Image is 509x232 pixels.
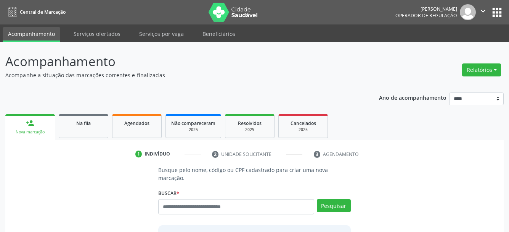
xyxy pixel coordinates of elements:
a: Serviços por vaga [134,27,189,41]
label: Buscar [158,187,179,199]
a: Serviços ofertados [68,27,126,41]
div: Indivíduo [145,151,170,157]
div: [PERSON_NAME] [395,6,457,12]
div: Nova marcação [11,129,50,135]
span: Agendados [124,120,149,127]
p: Ano de acompanhamento [379,92,446,102]
button: Relatórios [462,63,501,76]
button: Pesquisar [317,199,351,212]
span: Central de Marcação [20,9,66,15]
button:  [476,4,490,20]
span: Não compareceram [171,120,215,127]
div: 2025 [231,127,269,133]
button: apps [490,6,504,19]
span: Resolvidos [238,120,262,127]
span: Cancelados [291,120,316,127]
div: 2025 [171,127,215,133]
p: Acompanhamento [5,52,354,71]
p: Acompanhe a situação das marcações correntes e finalizadas [5,71,354,79]
div: 2025 [284,127,322,133]
p: Busque pelo nome, código ou CPF cadastrado para criar uma nova marcação. [158,166,351,182]
i:  [479,7,487,15]
img: img [460,4,476,20]
div: 1 [135,151,142,157]
span: Na fila [76,120,91,127]
a: Central de Marcação [5,6,66,18]
a: Acompanhamento [3,27,60,42]
a: Beneficiários [197,27,241,41]
div: person_add [26,119,34,127]
span: Operador de regulação [395,12,457,19]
